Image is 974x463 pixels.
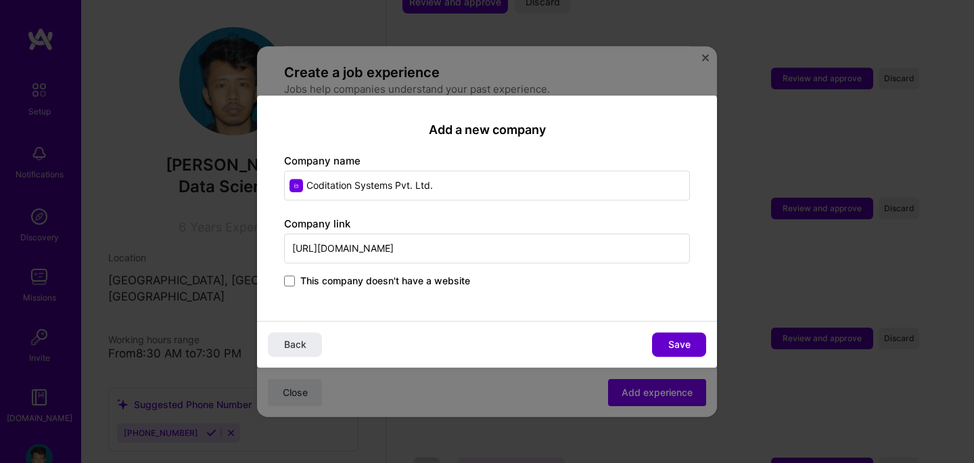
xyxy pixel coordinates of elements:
span: Save [668,338,691,351]
h2: Add a new company [284,123,690,137]
button: Back [268,332,322,357]
label: Company link [284,217,350,230]
label: Company name [284,154,361,167]
button: Save [652,332,706,357]
span: This company doesn't have a website [300,274,470,288]
input: Enter link [284,234,690,263]
span: Back [284,338,306,351]
input: Enter name [284,171,690,200]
